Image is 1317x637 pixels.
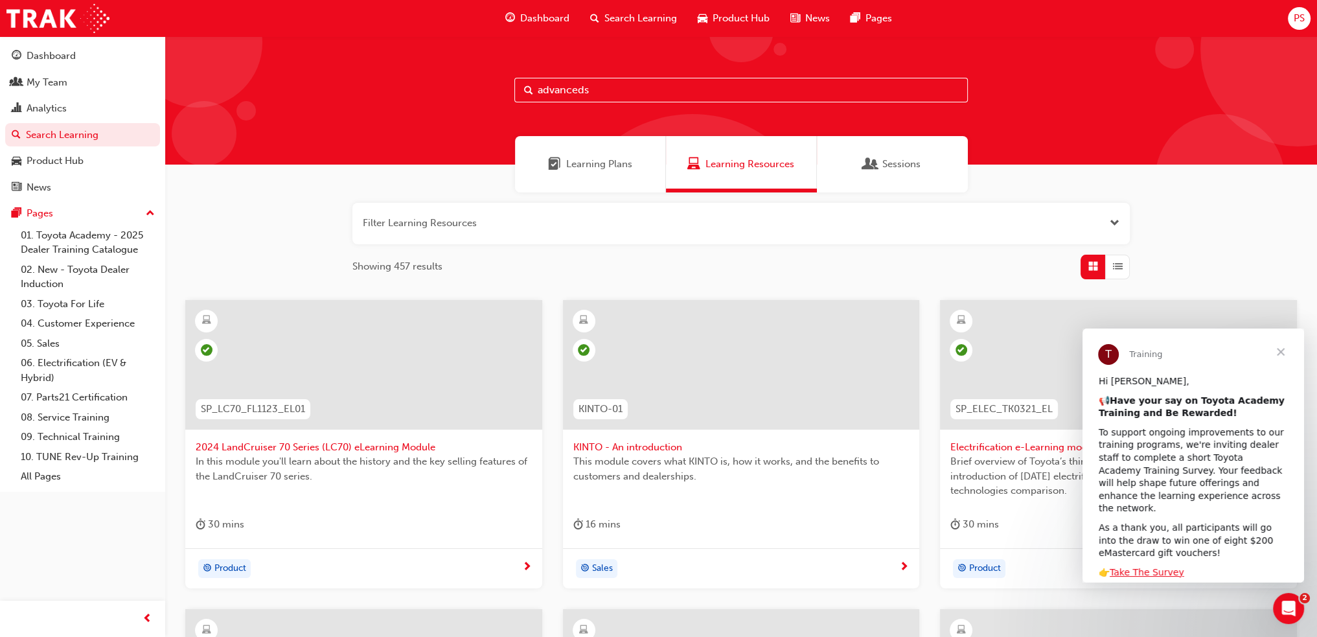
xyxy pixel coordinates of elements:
[969,561,1001,576] span: Product
[957,561,967,577] span: target-icon
[563,300,920,589] a: KINTO-01KINTO - An introductionThis module covers what KINTO is, how it works, and the benefits t...
[566,157,632,172] span: Learning Plans
[214,561,246,576] span: Product
[864,157,877,172] span: Sessions
[495,5,580,32] a: guage-iconDashboard
[957,312,966,329] span: learningResourceType_ELEARNING-icon
[1113,259,1123,274] span: List
[522,562,532,573] span: next-icon
[27,154,84,168] div: Product Hub
[16,427,160,447] a: 09. Technical Training
[27,49,76,64] div: Dashboard
[817,136,968,192] a: SessionsSessions
[1088,259,1098,274] span: Grid
[604,11,677,26] span: Search Learning
[196,516,205,533] span: duration-icon
[573,454,910,483] span: This module covers what KINTO is, how it works, and the benefits to customers and dealerships.
[573,516,583,533] span: duration-icon
[705,157,794,172] span: Learning Resources
[687,157,700,172] span: Learning Resources
[146,205,155,222] span: up-icon
[698,10,707,27] span: car-icon
[196,454,532,483] span: In this module you'll learn about the history and the key selling features of the LandCruiser 70 ...
[12,156,21,167] span: car-icon
[5,149,160,173] a: Product Hub
[201,344,212,356] span: learningRecordVerb_PASS-icon
[27,206,53,221] div: Pages
[950,454,1287,498] span: Brief overview of Toyota’s thinking way and approach on electrification, introduction of [DATE] e...
[882,157,921,172] span: Sessions
[578,402,623,417] span: KINTO-01
[1082,329,1304,583] iframe: Intercom live chat message
[805,11,830,26] span: News
[202,312,211,329] span: learningResourceType_ELEARNING-icon
[590,10,599,27] span: search-icon
[548,157,561,172] span: Learning Plans
[12,103,21,115] span: chart-icon
[16,353,160,388] a: 06. Electrification (EV & Hybrid)
[666,136,817,192] a: Learning ResourcesLearning Resources
[5,202,160,226] button: Pages
[1288,7,1311,30] button: PS
[1110,216,1119,231] span: Open the filter
[950,440,1287,455] span: Electrification e-Learning module
[592,561,613,576] span: Sales
[505,10,515,27] span: guage-icon
[1300,593,1310,603] span: 2
[580,561,590,577] span: target-icon
[5,41,160,202] button: DashboardMy TeamAnalyticsSearch LearningProduct HubNews
[201,402,305,417] span: SP_LC70_FL1123_EL01
[514,78,968,102] input: Search...
[16,388,160,408] a: 07. Parts21 Certification
[143,611,152,627] span: prev-icon
[12,51,21,62] span: guage-icon
[687,5,780,32] a: car-iconProduct Hub
[579,312,588,329] span: learningResourceType_ELEARNING-icon
[940,300,1297,589] a: SP_ELEC_TK0321_ELElectrification e-Learning moduleBrief overview of Toyota’s thinking way and app...
[5,176,160,200] a: News
[865,11,892,26] span: Pages
[1273,593,1304,624] iframe: Intercom live chat
[899,562,909,573] span: next-icon
[16,467,160,487] a: All Pages
[1294,11,1305,26] span: PS
[27,180,51,195] div: News
[16,294,160,314] a: 03. Toyota For Life
[16,408,160,428] a: 08. Service Training
[573,440,910,455] span: KINTO - An introduction
[573,516,621,533] div: 16 mins
[12,182,21,194] span: news-icon
[185,300,542,589] a: SP_LC70_FL1123_EL012024 LandCruiser 70 Series (LC70) eLearning ModuleIn this module you'll learn ...
[780,5,840,32] a: news-iconNews
[578,344,590,356] span: learningRecordVerb_PASS-icon
[5,44,160,68] a: Dashboard
[16,314,160,334] a: 04. Customer Experience
[12,77,21,89] span: people-icon
[580,5,687,32] a: search-iconSearch Learning
[27,75,67,90] div: My Team
[790,10,800,27] span: news-icon
[203,561,212,577] span: target-icon
[5,71,160,95] a: My Team
[16,334,160,354] a: 05. Sales
[12,130,21,141] span: search-icon
[956,402,1053,417] span: SP_ELEC_TK0321_EL
[950,516,999,533] div: 30 mins
[520,11,569,26] span: Dashboard
[27,101,67,116] div: Analytics
[950,516,960,533] span: duration-icon
[6,4,109,33] img: Trak
[515,136,666,192] a: Learning PlansLearning Plans
[5,123,160,147] a: Search Learning
[12,208,21,220] span: pages-icon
